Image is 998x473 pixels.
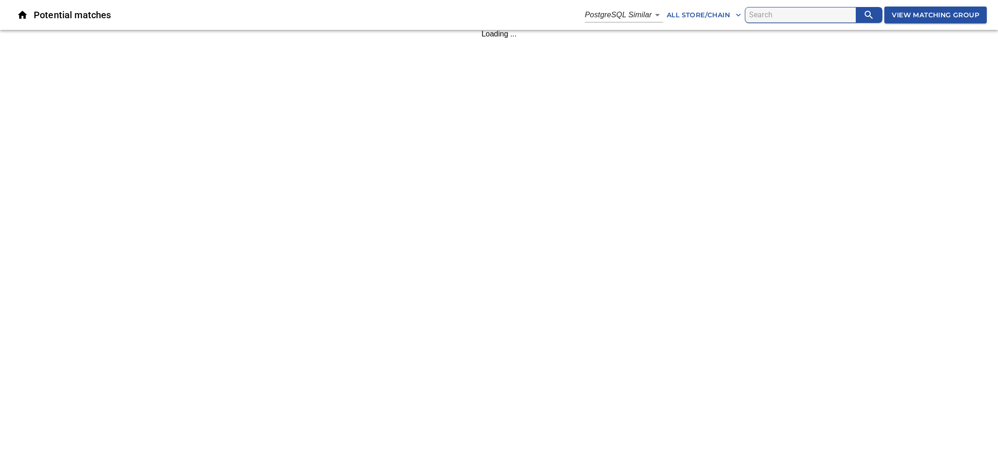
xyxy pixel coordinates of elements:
em: PostgreSQL Similar [585,11,652,19]
input: search [749,7,856,22]
span: All Store/Chain [667,9,741,21]
h6: Potential matches [34,7,585,22]
button: View Matching Group [884,7,987,24]
div: PostgreSQL Similar [585,7,663,22]
button: Close [11,4,34,26]
button: search [856,7,882,22]
button: All Store/Chain [663,7,745,24]
span: View Matching Group [892,9,979,21]
div: Loading ... [481,30,517,38]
